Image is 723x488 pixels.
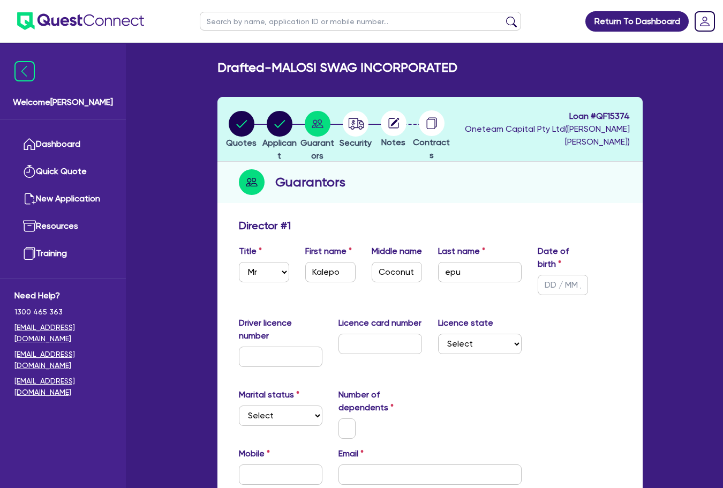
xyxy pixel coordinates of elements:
[14,306,111,318] span: 1300 465 363
[14,185,111,213] a: New Application
[691,7,719,35] a: Dropdown toggle
[453,110,630,123] span: Loan # QF15374
[239,388,299,401] label: Marital status
[465,124,630,147] span: Oneteam Capital Pty Ltd ( [PERSON_NAME] [PERSON_NAME] )
[538,245,588,271] label: Date of birth
[14,240,111,267] a: Training
[23,165,36,178] img: quick-quote
[339,110,372,150] button: Security
[438,317,493,329] label: Licence state
[338,388,422,414] label: Number of dependents
[14,213,111,240] a: Resources
[17,12,144,30] img: quest-connect-logo-blue
[239,245,262,258] label: Title
[217,60,457,76] h2: Drafted - MALOSI SWAG INCORPORATED
[538,275,588,295] input: DD / MM / YYYY
[340,138,372,148] span: Security
[338,447,364,460] label: Email
[13,96,113,109] span: Welcome [PERSON_NAME]
[14,349,111,371] a: [EMAIL_ADDRESS][DOMAIN_NAME]
[300,138,334,161] span: Guarantors
[14,61,35,81] img: icon-menu-close
[239,447,270,460] label: Mobile
[226,138,257,148] span: Quotes
[275,172,345,192] h2: Guarantors
[260,110,298,163] button: Applicant
[14,131,111,158] a: Dashboard
[381,137,405,147] span: Notes
[14,289,111,302] span: Need Help?
[413,137,450,160] span: Contracts
[14,322,111,344] a: [EMAIL_ADDRESS][DOMAIN_NAME]
[200,12,521,31] input: Search by name, application ID or mobile number...
[239,219,291,232] h3: Director # 1
[23,247,36,260] img: training
[585,11,689,32] a: Return To Dashboard
[262,138,297,161] span: Applicant
[338,317,421,329] label: Licence card number
[438,245,485,258] label: Last name
[23,192,36,205] img: new-application
[23,220,36,232] img: resources
[225,110,257,150] button: Quotes
[14,376,111,398] a: [EMAIL_ADDRESS][DOMAIN_NAME]
[305,245,352,258] label: First name
[239,317,322,342] label: Driver licence number
[239,169,265,195] img: step-icon
[372,245,422,258] label: Middle name
[14,158,111,185] a: Quick Quote
[298,110,336,163] button: Guarantors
